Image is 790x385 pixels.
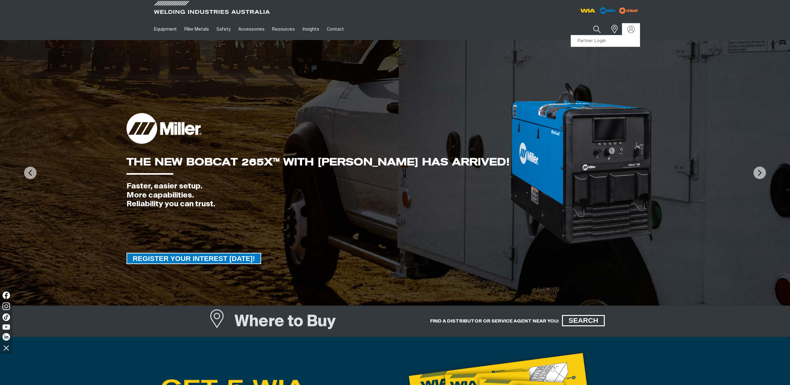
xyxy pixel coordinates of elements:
[562,315,605,326] a: SEARCH
[586,22,608,37] button: Search products
[181,18,213,40] a: Filler Metals
[127,253,261,264] a: REGISTER YOUR INTEREST TODAY!
[1,342,12,353] img: hide socials
[299,18,323,40] a: Insights
[2,302,10,310] img: Instagram
[150,18,181,40] a: Equipment
[268,18,299,40] a: Resources
[2,292,10,299] img: Facebook
[213,18,234,40] a: Safety
[2,313,10,321] img: TikTok
[617,6,640,15] img: miller
[578,22,607,37] input: Product name or item number...
[127,253,261,264] span: REGISTER YOUR INTEREST [DATE]!
[430,318,559,324] h5: FIND A DISTRIBUTOR OR SERVICE AGENT NEAR YOU:
[571,35,640,47] a: Partner Login
[753,167,766,179] img: NextArrow
[2,333,10,341] img: LinkedIn
[235,312,336,332] h1: Where to Buy
[209,311,235,334] a: Where to Buy
[323,18,348,40] a: Contact
[127,182,509,209] div: Faster, easier setup. More capabilities. Reliability you can trust.
[235,18,268,40] a: Accessories
[563,315,604,326] span: SEARCH
[127,157,509,167] div: THE NEW BOBCAT 265X™ WITH [PERSON_NAME] HAS ARRIVED!
[2,324,10,330] img: YouTube
[24,167,37,179] img: PrevArrow
[150,18,518,40] nav: Main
